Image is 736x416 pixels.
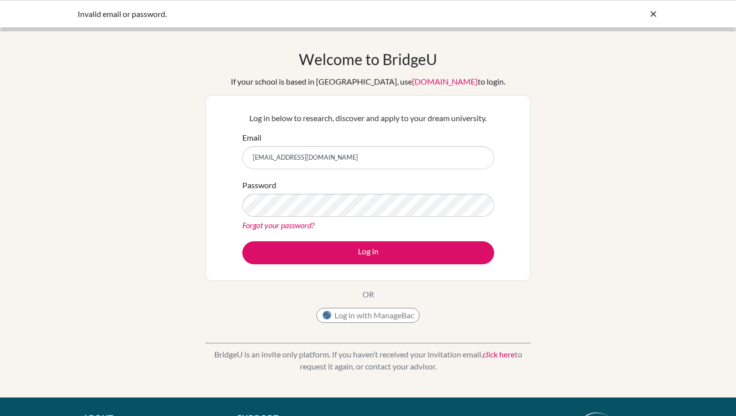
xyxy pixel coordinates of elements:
button: Log in [242,241,494,264]
label: Email [242,132,261,144]
a: click here [483,349,515,359]
button: Log in with ManageBac [316,308,420,323]
p: OR [362,288,374,300]
p: Log in below to research, discover and apply to your dream university. [242,112,494,124]
a: [DOMAIN_NAME] [412,77,478,86]
h1: Welcome to BridgeU [299,50,437,68]
a: Forgot your password? [242,220,314,230]
label: Password [242,179,276,191]
div: Invalid email or password. [78,8,508,20]
p: BridgeU is an invite only platform. If you haven’t received your invitation email, to request it ... [205,348,531,372]
div: If your school is based in [GEOGRAPHIC_DATA], use to login. [231,76,505,88]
